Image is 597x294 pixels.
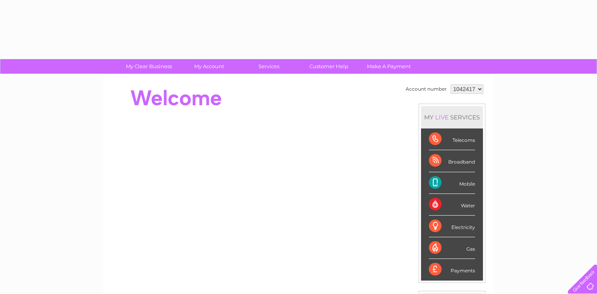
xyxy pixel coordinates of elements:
div: Electricity [429,216,475,237]
div: Water [429,194,475,216]
td: Account number [404,82,449,96]
div: Telecoms [429,128,475,150]
a: Customer Help [296,59,361,74]
a: My Account [176,59,241,74]
div: Broadband [429,150,475,172]
div: Mobile [429,172,475,194]
div: LIVE [434,114,450,121]
div: Payments [429,259,475,280]
div: Gas [429,237,475,259]
div: MY SERVICES [421,106,483,128]
a: My Clear Business [116,59,182,74]
a: Make A Payment [356,59,421,74]
a: Services [236,59,301,74]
